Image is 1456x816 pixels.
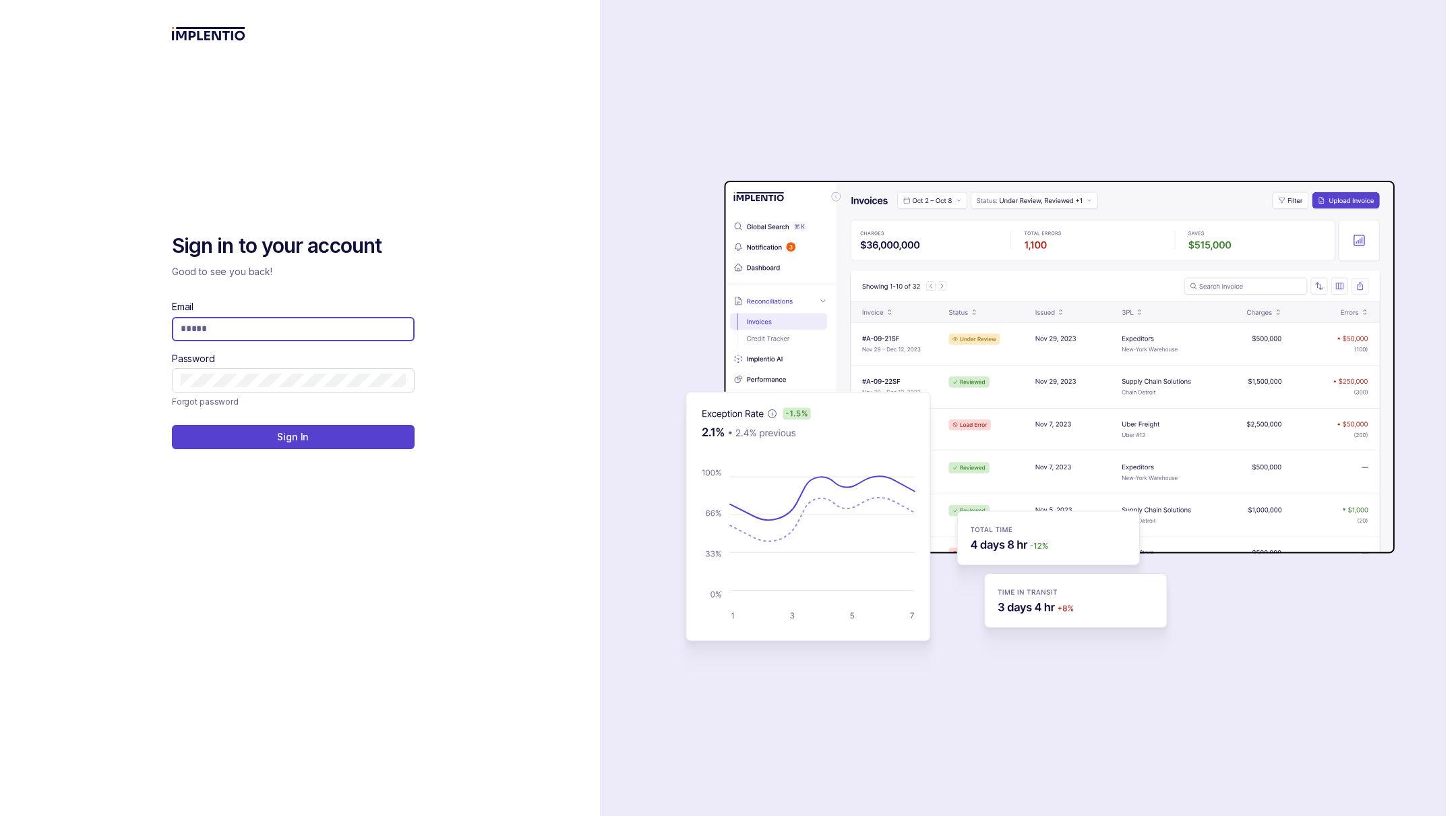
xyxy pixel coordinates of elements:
p: Sign In [277,430,309,444]
img: logo [172,27,245,40]
p: Good to see you back! [172,265,415,279]
label: Password [172,352,215,366]
button: Sign In [172,425,415,449]
p: Forgot password [172,395,239,409]
a: Link Forgot password [172,395,239,409]
h2: Sign in to your account [172,233,415,260]
label: Email [172,300,193,314]
img: signin-background.svg [638,138,1399,678]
